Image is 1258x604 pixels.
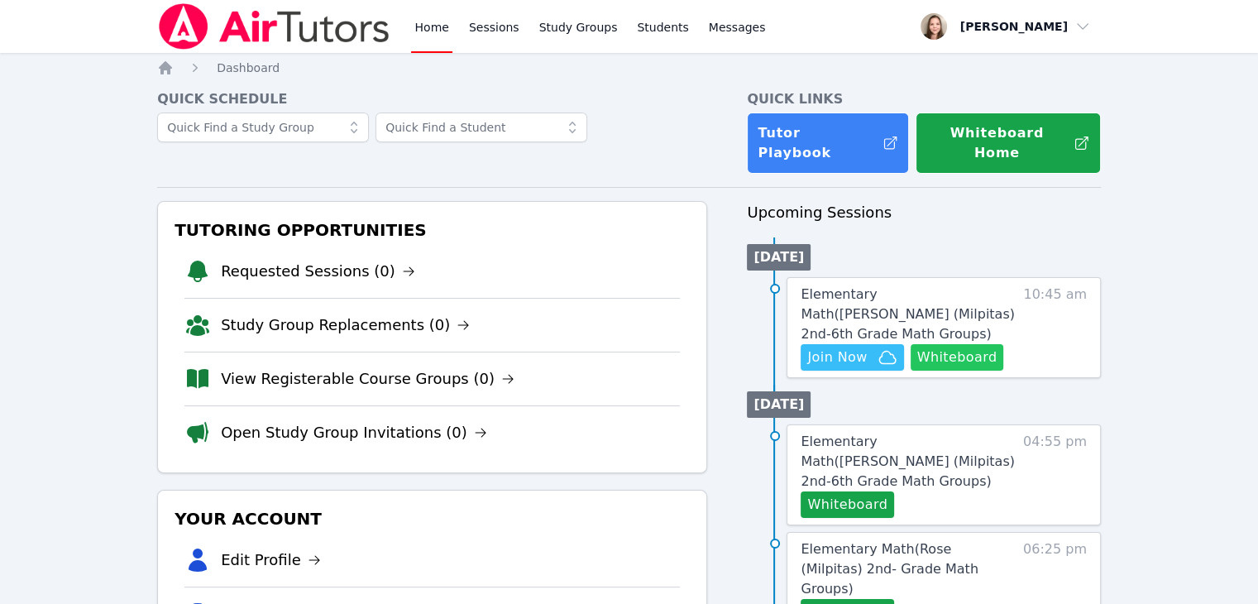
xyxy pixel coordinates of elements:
button: Whiteboard Home [916,113,1101,174]
a: Tutor Playbook [747,113,909,174]
a: Study Group Replacements (0) [221,314,470,337]
span: Elementary Math ( Rose (Milpitas) 2nd- Grade Math Groups ) [801,541,978,597]
a: Edit Profile [221,549,321,572]
button: Whiteboard [801,491,894,518]
span: Elementary Math ( [PERSON_NAME] (Milpitas) 2nd-6th Grade Math Groups ) [801,434,1014,489]
a: Requested Sessions (0) [221,260,415,283]
h3: Tutoring Opportunities [171,215,693,245]
span: Join Now [807,348,867,367]
li: [DATE] [747,244,811,271]
nav: Breadcrumb [157,60,1101,76]
input: Quick Find a Study Group [157,113,369,142]
img: Air Tutors [157,3,391,50]
a: View Registerable Course Groups (0) [221,367,514,391]
span: Elementary Math ( [PERSON_NAME] (Milpitas) 2nd-6th Grade Math Groups ) [801,286,1014,342]
span: Messages [709,19,766,36]
h3: Upcoming Sessions [747,201,1101,224]
span: Dashboard [217,61,280,74]
input: Quick Find a Student [375,113,587,142]
a: Elementary Math([PERSON_NAME] (Milpitas) 2nd-6th Grade Math Groups) [801,285,1015,344]
h3: Your Account [171,504,693,534]
span: 04:55 pm [1023,432,1087,518]
a: Dashboard [217,60,280,76]
h4: Quick Links [747,89,1101,109]
a: Elementary Math(Rose (Milpitas) 2nd- Grade Math Groups) [801,539,1015,599]
span: 10:45 am [1023,285,1087,371]
a: Open Study Group Invitations (0) [221,421,487,444]
li: [DATE] [747,391,811,418]
button: Join Now [801,344,903,371]
h4: Quick Schedule [157,89,707,109]
button: Whiteboard [911,344,1004,371]
a: Elementary Math([PERSON_NAME] (Milpitas) 2nd-6th Grade Math Groups) [801,432,1015,491]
